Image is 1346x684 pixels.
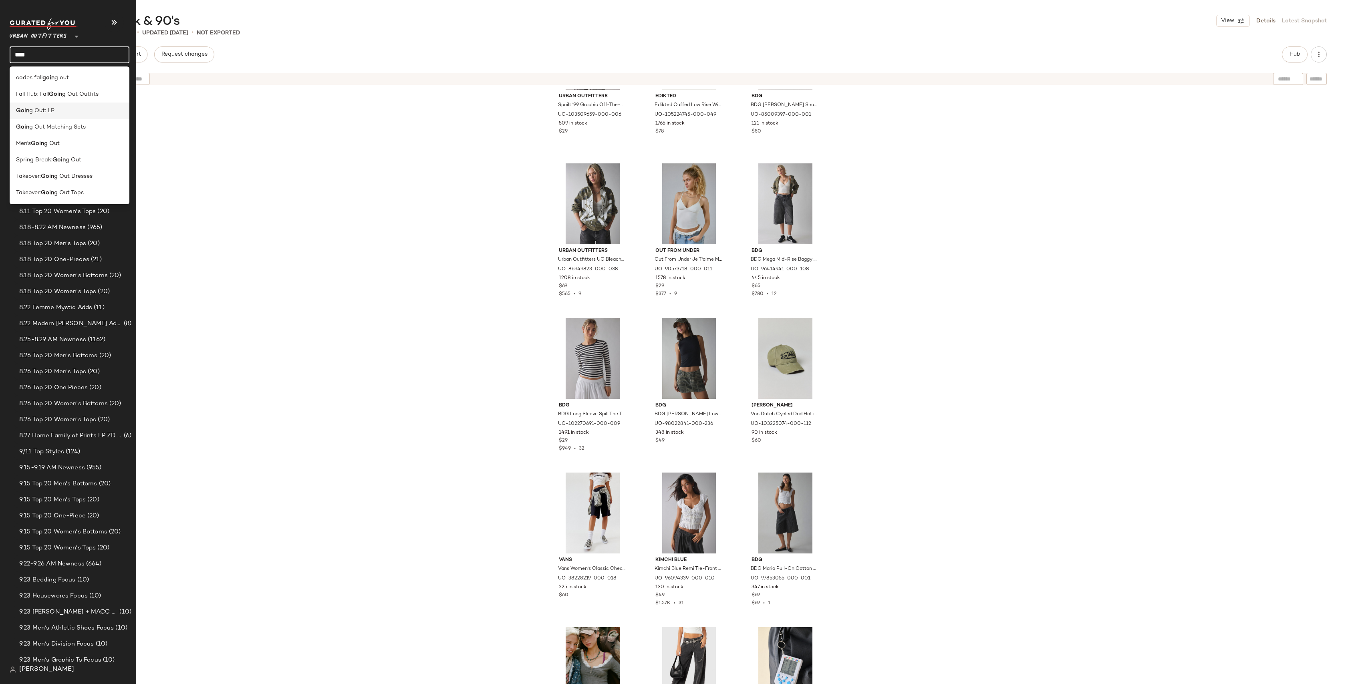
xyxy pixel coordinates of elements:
span: (20) [96,415,110,424]
span: 9.23 Men's Athletic Shoes Focus [19,624,114,633]
span: $1.57K [655,601,671,606]
span: $69 [752,592,760,599]
img: 86949823_038_b [552,163,633,244]
span: 9.15 Top 20 Women's Tops [19,543,96,553]
span: Men's [16,139,31,148]
span: (20) [96,207,109,216]
span: g Out Tops [54,189,84,197]
span: 1765 in stock [655,120,685,127]
span: Vans [559,557,627,564]
span: • [137,28,139,38]
span: 130 in stock [655,584,683,591]
img: 90573718_011_b [649,163,729,244]
span: $780 [752,292,764,297]
span: UO-86949823-000-038 [558,266,618,273]
span: g Out Outfits [62,90,99,99]
span: (20) [107,527,121,537]
span: UO-96094339-000-010 [655,575,715,582]
span: (20) [108,271,121,280]
span: 9/11 Top Styles [19,447,64,457]
span: 225 in stock [559,584,586,591]
span: (6) [122,431,131,441]
span: 31 [679,601,684,606]
span: BDG [752,93,819,100]
span: $49 [655,592,665,599]
span: BDG [752,247,819,255]
span: 90 in stock [752,429,777,437]
img: cfy_white_logo.C9jOOHJF.svg [10,18,78,30]
span: $69 [559,283,567,290]
span: Urban Outfitters UO Bleached Star Zip-Up Hoodie Sweatshirt in Camo, Women's at Urban Outfitters [558,256,626,264]
span: g Out Matching Sets [29,123,86,131]
span: BDG [655,402,723,409]
span: Fall Hub: Fall [16,90,49,99]
span: 8.26 Top 20 Women's Tops [19,415,96,424]
b: Goin [52,156,66,164]
img: 102270691_009_b [552,318,633,399]
img: 96094339_010_b [649,473,729,553]
span: 8.22 Femme Mystic Adds [19,303,92,312]
span: Von Dutch Cycled Dad Hat in Stone, Women's at Urban Outfitters [751,411,818,418]
span: 9.15 Top 20 One-Piece [19,511,86,521]
span: Urban Outfitters [559,247,627,255]
span: Kimchi Blue [655,557,723,564]
p: Not Exported [197,29,240,37]
span: 1491 in stock [559,429,589,437]
span: • [671,601,679,606]
span: • [191,28,193,38]
span: (20) [96,287,110,296]
span: (955) [85,463,102,473]
span: [PERSON_NAME] [752,402,819,409]
span: (10) [88,591,101,601]
span: (20) [98,351,111,360]
span: Kimchi Blue Remi Tie-Front Cropped Blouse in White, Women's at Urban Outfitters [655,565,722,573]
span: (10) [114,624,127,633]
span: Spoilt '99 Graphic Off-The-Shoulder Baby Tee in Light Grey, Women's at Urban Outfitters [558,102,626,109]
span: 509 in stock [559,120,587,127]
img: 98022841_236_b [649,318,729,399]
span: g Out Dresses [54,172,93,181]
span: $49 [655,437,665,445]
span: • [764,292,772,297]
b: Goin [16,123,29,131]
span: Edikted [655,93,723,100]
b: Goin [41,172,54,181]
span: UO-98022841-000-236 [655,420,713,428]
b: Goin [16,107,29,115]
span: BDG Mario Pull-On Cotton Utility Jort in Black, Women's at Urban Outfitters [751,565,818,573]
span: 1578 in stock [655,275,685,282]
span: 8.11 Top 20 Women's Tops [19,207,96,216]
span: $60 [559,592,568,599]
button: Request changes [154,46,214,62]
span: g out [54,74,69,82]
img: 38228219_018_b [552,473,633,553]
span: (11) [92,303,105,312]
span: (664) [85,559,102,569]
span: Takeover: [16,172,41,181]
img: 103225074_112_b [745,318,826,399]
span: BDG [752,557,819,564]
span: Urban Outfitters [10,27,67,42]
span: 445 in stock [752,275,780,282]
span: 9 [578,292,581,297]
span: UO-102270691-000-009 [558,420,620,428]
span: 8.26 Top 20 Men's Bottoms [19,351,98,360]
span: g Out: LP [29,107,54,115]
img: 97853055_001_b [745,473,826,553]
span: UO-96414941-000-108 [751,266,809,273]
span: BDG Long Sleeve Spill The Tee in Black, Women's at Urban Outfitters [558,411,626,418]
span: (20) [86,495,99,505]
span: 1 [768,601,770,606]
span: (20) [86,239,100,248]
span: (10) [101,656,115,665]
span: (20) [86,511,99,521]
span: $50 [752,128,761,135]
span: 9.23 Bedding Focus [19,575,76,585]
span: $377 [655,292,666,297]
span: 9 [674,292,677,297]
span: 9.15 Top 20 Women's Bottoms [19,527,107,537]
img: 96414941_108_b [745,163,826,244]
span: (1162) [86,335,105,344]
button: View [1216,15,1250,27]
span: Vans Women's Classic Checkerboard Slip-On Sneaker in Black/Off White, Women's at Urban Outfitters [558,565,626,573]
